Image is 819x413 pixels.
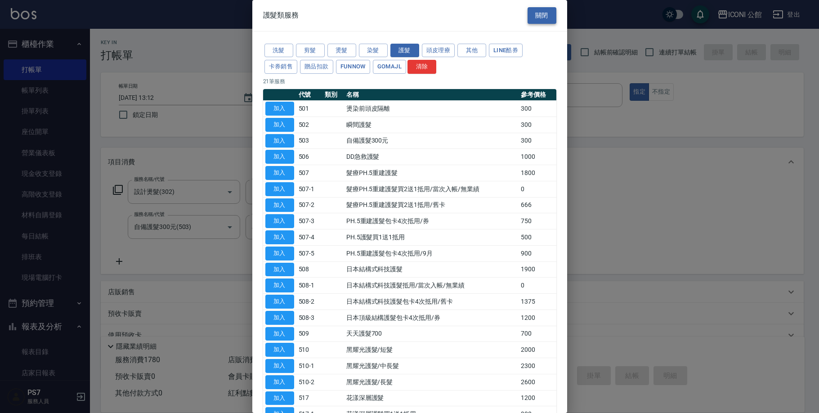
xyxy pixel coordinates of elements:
td: 1900 [519,261,556,278]
button: 關閉 [528,7,556,24]
button: FUNNOW [336,60,370,74]
button: 加入 [265,327,294,341]
button: 剪髮 [296,44,325,58]
td: 自備護髮300元 [344,133,519,149]
td: 750 [519,213,556,229]
td: 517 [296,390,322,406]
td: 日本結構式科技護髮 [344,261,519,278]
button: 加入 [265,230,294,244]
td: 510 [296,342,322,358]
button: 燙髮 [327,44,356,58]
td: 508-3 [296,310,322,326]
button: 加入 [265,359,294,373]
td: 1800 [519,165,556,181]
td: PH.5重建護髮包卡4次抵用/券 [344,213,519,229]
td: PH.5護髮買1送1抵用 [344,229,519,246]
button: 染髮 [359,44,388,58]
p: 21 筆服務 [263,77,556,85]
td: 花漾深層護髮 [344,390,519,406]
th: 代號 [296,89,322,101]
td: 黑耀光護髮/中長髮 [344,358,519,374]
td: 燙染前頭皮隔離 [344,101,519,117]
button: 加入 [265,263,294,277]
td: 508-2 [296,294,322,310]
button: 清除 [407,60,436,74]
th: 參考價格 [519,89,556,101]
td: 508 [296,261,322,278]
td: 1200 [519,390,556,406]
td: 507-2 [296,197,322,213]
td: 2000 [519,342,556,358]
td: 507-4 [296,229,322,246]
td: 507 [296,165,322,181]
button: 加入 [265,166,294,180]
td: 1000 [519,149,556,165]
button: 加入 [265,311,294,325]
td: 2600 [519,374,556,390]
td: 髮療PH.5重建護髮買2送1抵用/舊卡 [344,197,519,213]
td: DD急救護髮 [344,149,519,165]
td: 900 [519,245,556,261]
td: 日本結構式科技護髮包卡4次抵用/舊卡 [344,294,519,310]
button: 卡券銷售 [264,60,298,74]
td: 507-1 [296,181,322,197]
td: 507-3 [296,213,322,229]
td: 日本頂級結構護髮包卡4次抵用/券 [344,310,519,326]
td: 300 [519,133,556,149]
button: 加入 [265,295,294,309]
td: 0 [519,181,556,197]
td: 天天護髮700 [344,326,519,342]
button: 加入 [265,134,294,148]
td: 髮療PH.5重建護髮 [344,165,519,181]
button: 加入 [265,182,294,196]
td: 666 [519,197,556,213]
td: 501 [296,101,322,117]
button: 洗髮 [264,44,293,58]
button: 加入 [265,118,294,132]
td: 日本結構式科技護髮抵用/當次入帳/無業績 [344,278,519,294]
button: 加入 [265,343,294,357]
td: 502 [296,117,322,133]
button: 加入 [265,375,294,389]
td: 509 [296,326,322,342]
button: 加入 [265,278,294,292]
td: 506 [296,149,322,165]
td: 507-5 [296,245,322,261]
button: 加入 [265,214,294,228]
button: 其他 [457,44,486,58]
td: 1200 [519,310,556,326]
td: 510-1 [296,358,322,374]
td: 黑耀光護髮/短髮 [344,342,519,358]
button: 加入 [265,247,294,260]
td: 700 [519,326,556,342]
td: 500 [519,229,556,246]
button: 加入 [265,150,294,164]
button: 加入 [265,198,294,212]
button: 加入 [265,102,294,116]
th: 類別 [322,89,344,101]
td: 300 [519,101,556,117]
td: 2300 [519,358,556,374]
button: 頭皮理療 [422,44,455,58]
td: 508-1 [296,278,322,294]
button: 加入 [265,391,294,405]
button: 贈品扣款 [300,60,333,74]
td: 510-2 [296,374,322,390]
th: 名稱 [344,89,519,101]
td: PH.5重建護髮包卡4次抵用/9月 [344,245,519,261]
td: 0 [519,278,556,294]
button: GOMAJL [373,60,406,74]
button: LINE酷券 [489,44,523,58]
td: 髮療PH.5重建護髮買2送1抵用/當次入帳/無業績 [344,181,519,197]
td: 503 [296,133,322,149]
span: 護髮類服務 [263,11,299,20]
td: 300 [519,117,556,133]
td: 瞬間護髮 [344,117,519,133]
td: 1375 [519,294,556,310]
td: 黑耀光護髮/長髮 [344,374,519,390]
button: 護髮 [390,44,419,58]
